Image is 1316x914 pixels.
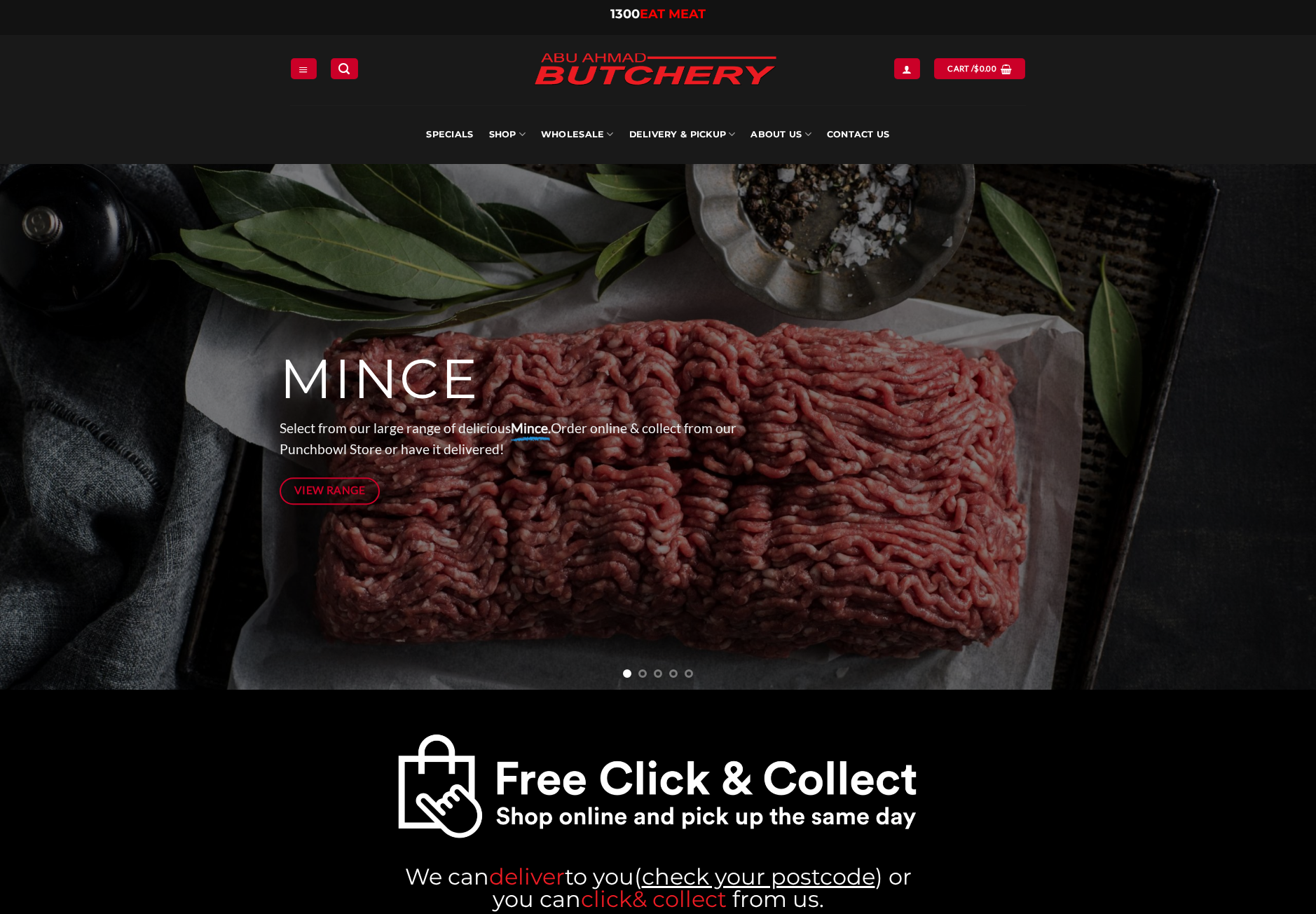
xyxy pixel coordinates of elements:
[974,62,979,75] span: $
[291,58,316,79] a: Menu
[397,732,919,840] a: Abu-Ahmad-Butchery-Sydney-Online-Halal-Butcher-click and collect your meat punchbowl
[489,863,565,890] span: deliver
[280,420,736,458] span: Select from our large range of delicious Order online & collect from our Punchbowl Store or have ...
[280,346,479,413] span: MINCE
[638,669,647,678] li: Page dot 2
[640,6,706,22] span: EAT MEAT
[629,105,736,164] a: Delivery & Pickup
[632,885,705,913] a: & colle
[511,420,551,436] strong: Mince.
[541,105,614,164] a: Wholesale
[685,669,693,678] li: Page dot 5
[397,866,919,910] h3: We can ( ) or you can from us.
[827,105,890,164] a: Contact Us
[280,477,380,505] a: View Range
[331,58,357,79] a: Search
[705,885,727,913] a: ct
[947,62,996,75] span: Cart /
[489,105,526,164] a: SHOP
[669,669,678,678] li: Page dot 4
[610,6,706,22] a: 1300EAT MEAT
[750,105,811,164] a: About Us
[581,885,632,913] a: click
[426,105,473,164] a: Specials
[642,863,875,890] a: check your postcode
[489,863,634,890] a: deliverto you
[654,669,662,678] li: Page dot 3
[623,669,631,678] li: Page dot 1
[294,482,366,499] span: View Range
[610,6,640,22] span: 1300
[522,43,788,97] img: Abu Ahmad Butchery
[934,58,1024,79] a: View cart
[974,64,996,73] bdi: 0.00
[397,732,919,840] img: Abu Ahmad Butchery Punchbowl
[894,58,919,79] a: Login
